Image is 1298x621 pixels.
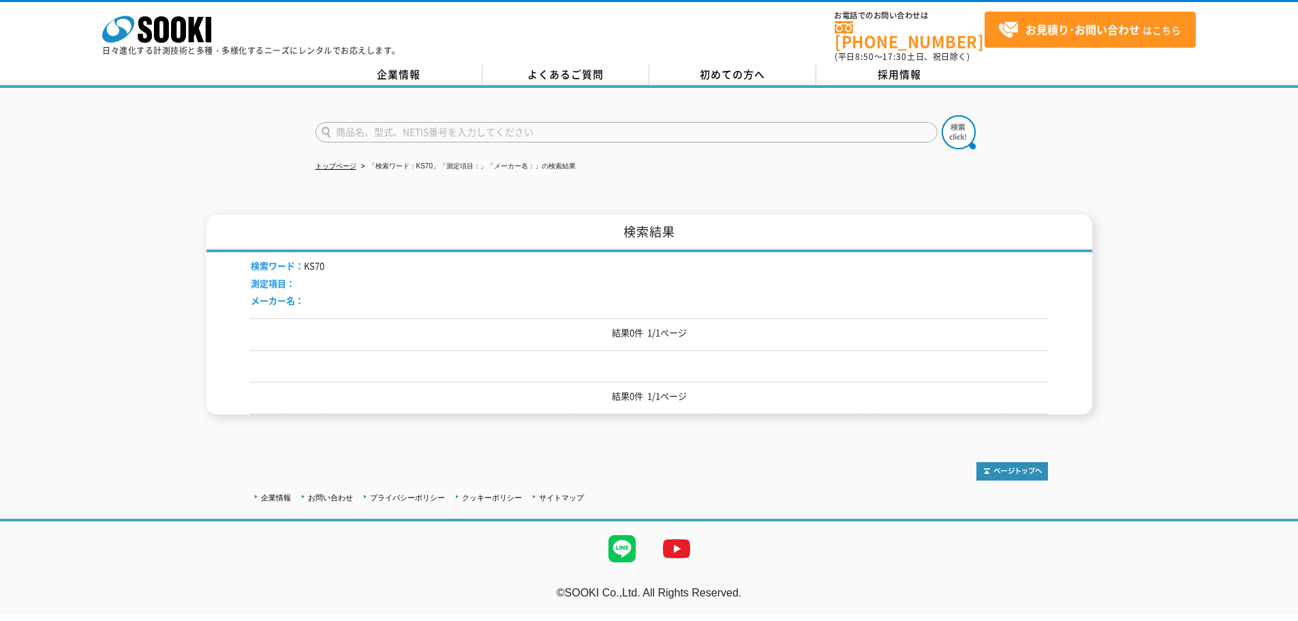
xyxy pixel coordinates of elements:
[315,65,482,85] a: 企業情報
[985,12,1196,48] a: お見積り･お問い合わせはこちら
[998,20,1181,40] span: はこちら
[251,326,1048,340] p: 結果0件 1/1ページ
[261,494,291,502] a: 企業情報
[315,162,356,170] a: トップページ
[462,494,522,502] a: クッキーポリシー
[1246,601,1298,612] a: テストMail
[251,277,295,290] span: 測定項目：
[942,115,976,149] img: btn_search.png
[482,65,649,85] a: よくあるご質問
[882,50,907,63] span: 17:30
[206,215,1092,252] h1: 検索結果
[539,494,584,502] a: サイトマップ
[315,122,938,142] input: 商品名、型式、NETIS番号を入力してください
[855,50,874,63] span: 8:50
[1025,21,1140,37] strong: お見積り･お問い合わせ
[370,494,445,502] a: プライバシーポリシー
[976,462,1048,481] img: トップページへ
[835,12,985,20] span: お電話でのお問い合わせは
[251,259,324,273] li: KS70
[649,521,704,576] img: YouTube
[835,50,970,63] span: (平日 ～ 土日、祝日除く)
[251,294,304,307] span: メーカー名：
[251,259,304,272] span: 検索ワード：
[649,65,816,85] a: 初めての方へ
[835,21,985,49] a: [PHONE_NUMBER]
[102,46,401,55] p: 日々進化する計測技術と多種・多様化するニーズにレンタルでお応えします。
[816,65,983,85] a: 採用情報
[700,67,765,82] span: 初めての方へ
[251,389,1048,404] p: 結果0件 1/1ページ
[595,521,649,576] img: LINE
[358,160,576,174] li: 「検索ワード：KS70」「測定項目：」「メーカー名：」の検索結果
[308,494,353,502] a: お問い合わせ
